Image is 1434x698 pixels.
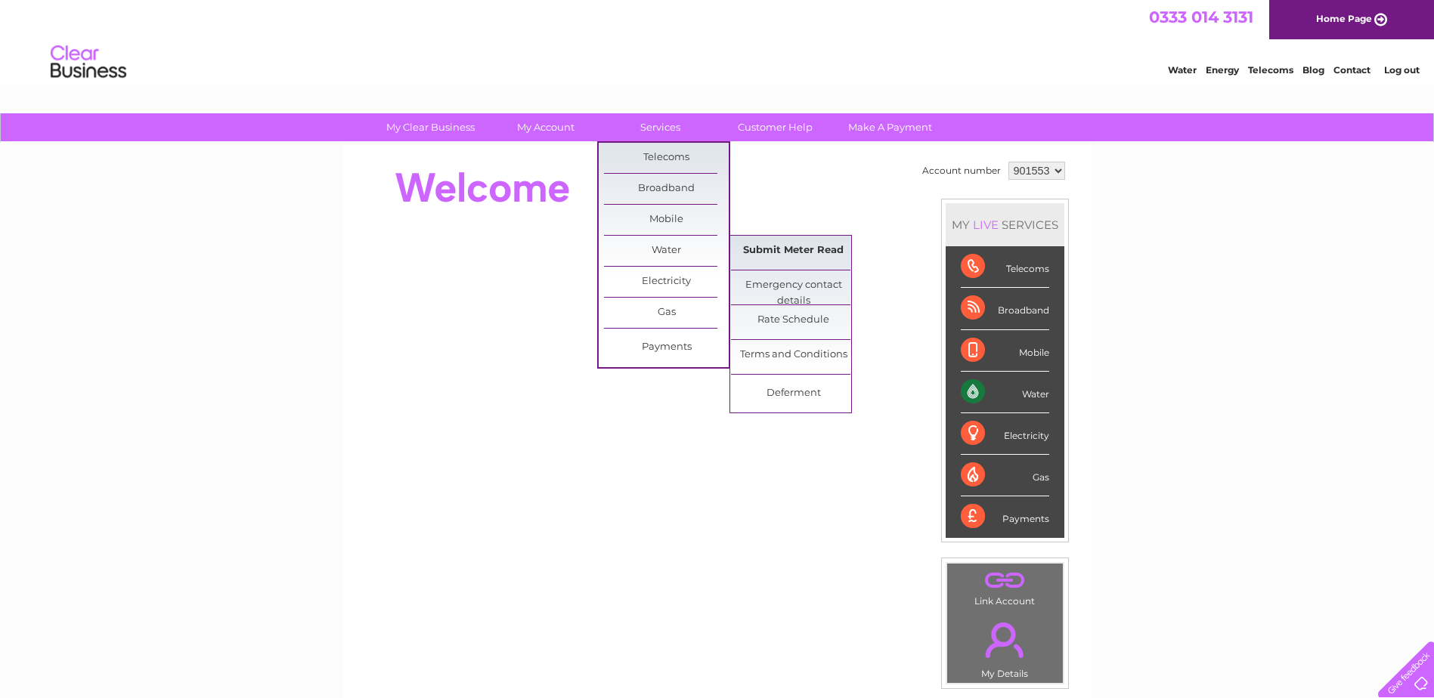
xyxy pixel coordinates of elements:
a: Water [604,236,729,266]
a: Rate Schedule [731,305,856,335]
a: My Account [483,113,608,141]
a: Telecoms [1248,64,1293,76]
div: Mobile [961,330,1049,372]
img: logo.png [50,39,127,85]
a: My Clear Business [368,113,493,141]
a: Terms and Conditions [731,340,856,370]
div: Payments [961,496,1049,537]
a: Payments [604,332,729,363]
a: Electricity [604,267,729,297]
div: MY SERVICES [946,203,1064,246]
a: Telecoms [604,143,729,173]
a: Submit Meter Read [731,236,856,266]
div: LIVE [970,218,1002,232]
div: Clear Business is a trading name of Verastar Limited (registered in [GEOGRAPHIC_DATA] No. 3667643... [361,8,1075,73]
a: Make A Payment [828,113,952,141]
td: Link Account [946,563,1064,610]
a: Services [598,113,723,141]
a: Log out [1384,64,1420,76]
a: Water [1168,64,1197,76]
div: Electricity [961,413,1049,455]
a: Broadband [604,174,729,204]
a: Customer Help [713,113,838,141]
div: Broadband [961,288,1049,329]
a: Contact [1333,64,1371,76]
div: Gas [961,455,1049,496]
td: My Details [946,610,1064,684]
a: Energy [1206,64,1239,76]
a: . [951,613,1059,666]
a: Gas [604,298,729,328]
a: . [951,567,1059,594]
a: Emergency contact details [731,270,856,301]
a: Mobile [604,205,729,235]
a: Deferment [731,378,856,409]
div: Telecoms [961,246,1049,288]
a: 0333 014 3131 [1149,8,1253,26]
a: Blog [1302,64,1324,76]
td: Account number [918,158,1005,184]
div: Water [961,372,1049,413]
